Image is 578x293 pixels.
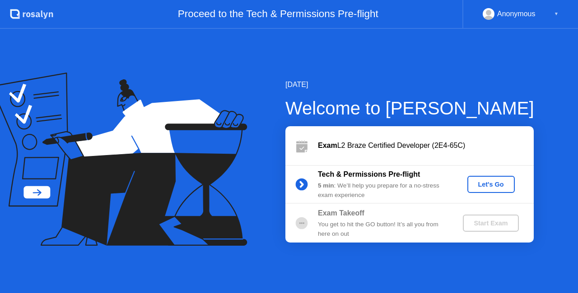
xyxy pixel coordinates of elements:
div: You get to hit the GO button! It’s all you from here on out [318,220,448,238]
div: Let's Go [471,181,511,188]
div: L2 Braze Certified Developer (2E4-65C) [318,140,534,151]
button: Let's Go [467,176,515,193]
b: Exam [318,142,337,149]
div: : We’ll help you prepare for a no-stress exam experience [318,181,448,200]
b: Tech & Permissions Pre-flight [318,170,420,178]
div: Welcome to [PERSON_NAME] [285,95,534,122]
button: Start Exam [463,215,518,232]
div: Anonymous [497,8,536,20]
div: Start Exam [466,220,515,227]
b: Exam Takeoff [318,209,364,217]
div: [DATE] [285,79,534,90]
div: ▼ [554,8,559,20]
b: 5 min [318,182,334,189]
